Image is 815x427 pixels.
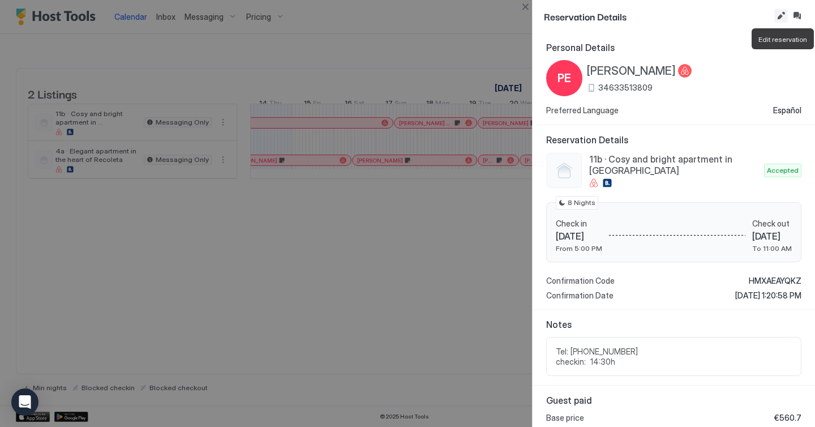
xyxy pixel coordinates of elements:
span: Notes [546,319,801,330]
button: Inbox [790,9,804,23]
span: [DATE] [556,230,602,242]
span: [PERSON_NAME] [587,64,676,78]
span: Reservation Details [546,134,801,146]
span: Edit reservation [758,35,807,44]
span: 34633513809 [598,83,653,93]
span: Confirmation Code [546,276,615,286]
span: PE [557,70,571,87]
span: [DATE] [752,230,792,242]
span: Base price [546,413,584,423]
span: Accepted [767,165,799,176]
span: Tel: [PHONE_NUMBER] checkin: 14:30h [556,347,792,366]
span: From 5:00 PM [556,244,602,253]
span: Personal Details [546,42,801,53]
span: Check out [752,219,792,229]
span: Guest paid [546,395,801,406]
span: HMXAEAYQKZ [749,276,801,286]
span: To 11:00 AM [752,244,792,253]
span: 11b · Cosy and bright apartment in [GEOGRAPHIC_DATA] [589,153,760,176]
span: €560.7 [774,413,801,423]
span: Check in [556,219,602,229]
span: 8 Nights [568,198,595,208]
div: Open Intercom Messenger [11,388,38,416]
span: Reservation Details [544,9,772,23]
span: Preferred Language [546,105,619,116]
span: Español [773,105,801,116]
span: [DATE] 1:20:58 PM [735,291,801,301]
span: Confirmation Date [546,291,614,301]
button: Edit reservation [774,9,788,23]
